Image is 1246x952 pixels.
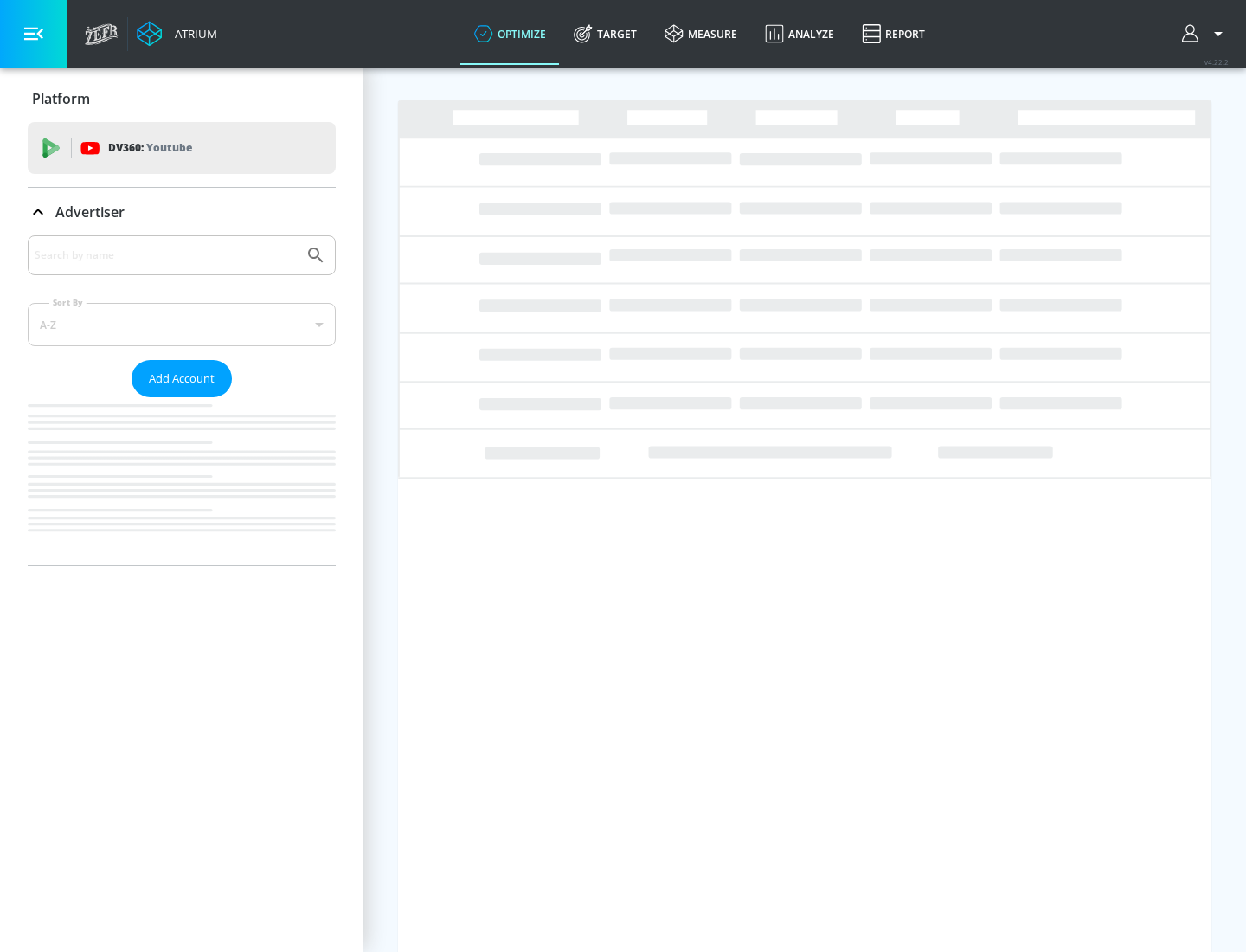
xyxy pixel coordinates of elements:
div: A-Z [28,303,336,346]
p: Platform [32,89,90,108]
div: Advertiser [28,188,336,236]
nav: list of Advertiser [28,397,336,565]
a: measure [651,3,751,65]
button: Add Account [132,360,232,397]
a: optimize [460,3,560,65]
div: DV360: Youtube [28,122,336,174]
label: Sort By [49,297,87,308]
div: Atrium [168,26,217,42]
div: Platform [28,74,336,123]
a: Target [560,3,651,65]
a: Analyze [751,3,848,65]
p: Youtube [146,138,192,157]
span: v 4.22.2 [1204,57,1229,67]
div: Advertiser [28,235,336,565]
span: Add Account [149,369,215,389]
a: Atrium [137,21,217,47]
input: Search by name [35,244,297,267]
p: DV360: [108,138,192,158]
a: Report [848,3,939,65]
p: Advertiser [55,203,125,222]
